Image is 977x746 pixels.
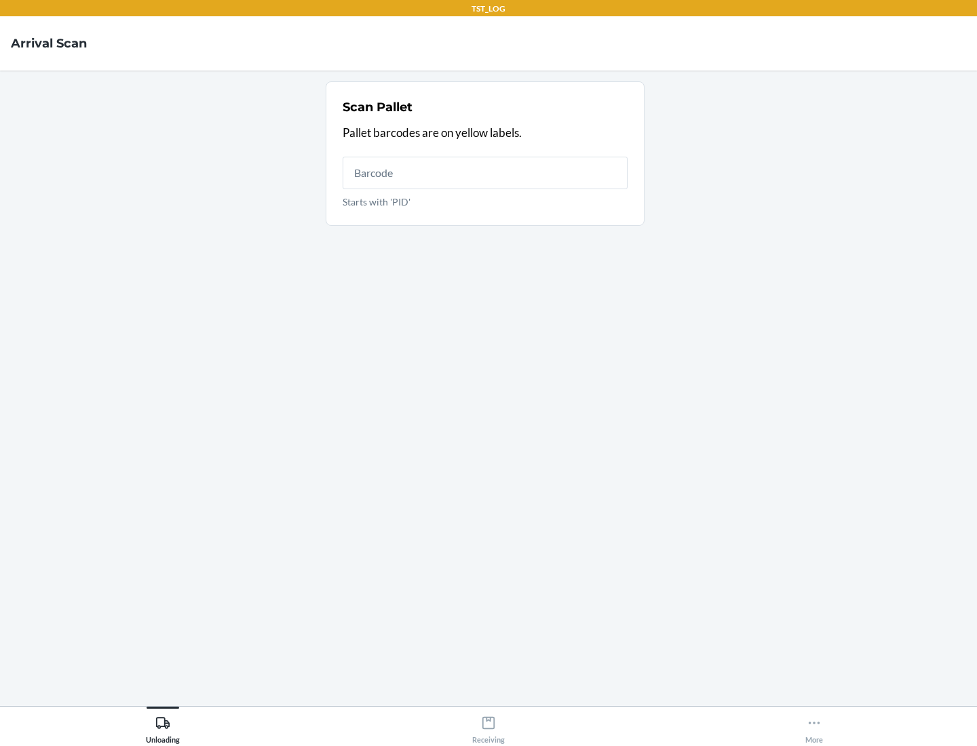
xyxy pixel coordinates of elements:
p: Pallet barcodes are on yellow labels. [343,124,628,142]
div: Unloading [146,710,180,744]
button: Receiving [326,707,651,744]
input: Starts with 'PID' [343,157,628,189]
p: Starts with 'PID' [343,195,628,209]
div: More [805,710,823,744]
div: Receiving [472,710,505,744]
button: More [651,707,977,744]
p: TST_LOG [472,3,505,15]
h2: Scan Pallet [343,98,413,116]
h4: Arrival Scan [11,35,87,52]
